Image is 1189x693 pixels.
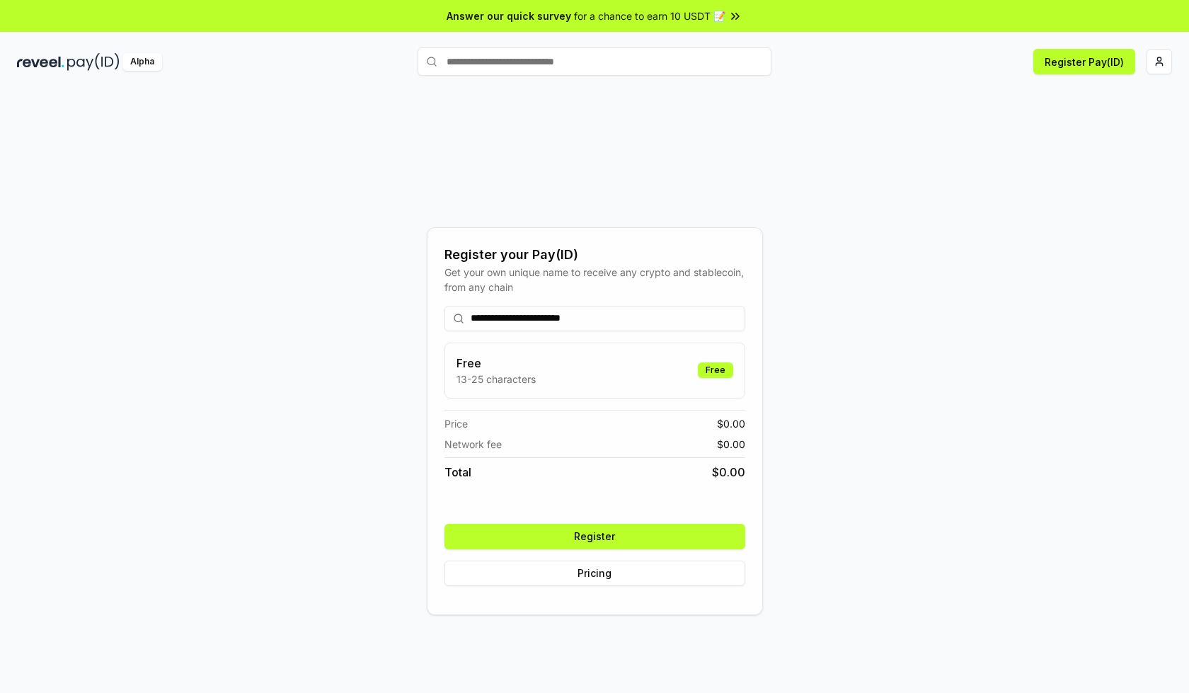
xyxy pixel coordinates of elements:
p: 13-25 characters [456,372,536,386]
span: Network fee [444,437,502,452]
span: Total [444,464,471,481]
span: $ 0.00 [712,464,745,481]
span: Price [444,416,468,431]
button: Pricing [444,561,745,586]
button: Register Pay(ID) [1033,49,1135,74]
div: Free [698,362,733,378]
div: Get your own unique name to receive any crypto and stablecoin, from any chain [444,265,745,294]
span: Answer our quick survey [447,8,571,23]
div: Alpha [122,53,162,71]
span: $ 0.00 [717,437,745,452]
span: $ 0.00 [717,416,745,431]
div: Register your Pay(ID) [444,245,745,265]
img: reveel_dark [17,53,64,71]
button: Register [444,524,745,549]
img: pay_id [67,53,120,71]
h3: Free [456,355,536,372]
span: for a chance to earn 10 USDT 📝 [574,8,725,23]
